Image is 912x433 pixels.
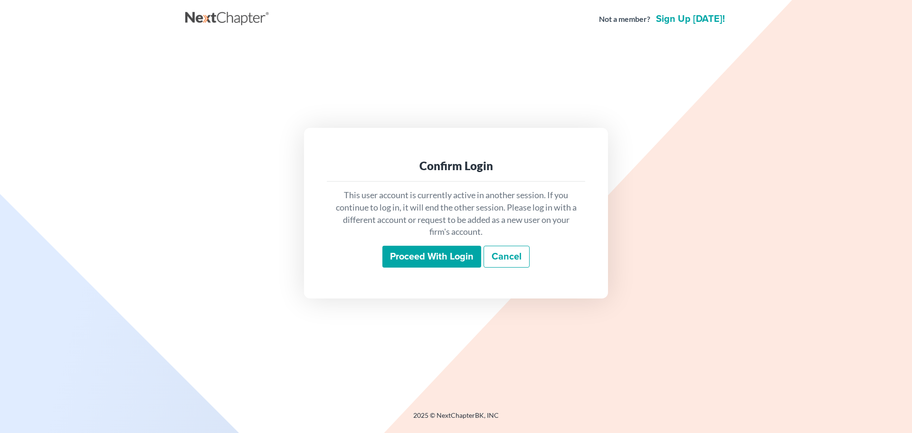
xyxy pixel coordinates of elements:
[599,14,650,25] strong: Not a member?
[334,158,578,173] div: Confirm Login
[334,189,578,238] p: This user account is currently active in another session. If you continue to log in, it will end ...
[185,411,727,428] div: 2025 © NextChapterBK, INC
[382,246,481,268] input: Proceed with login
[654,14,727,24] a: Sign up [DATE]!
[484,246,530,268] a: Cancel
